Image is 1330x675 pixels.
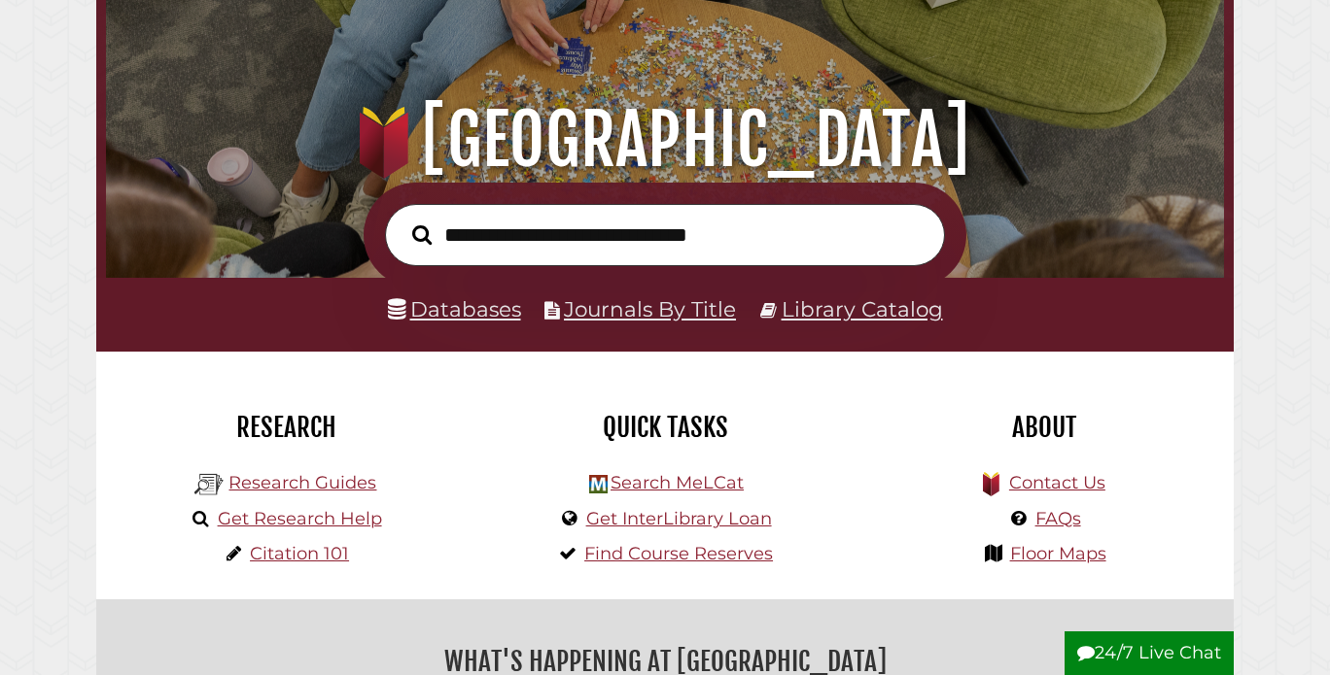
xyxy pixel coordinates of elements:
a: Floor Maps [1010,543,1106,564]
a: Citation 101 [250,543,349,564]
a: Search MeLCat [611,472,744,493]
h2: Quick Tasks [490,411,840,444]
a: Get InterLibrary Loan [586,508,772,529]
a: Journals By Title [564,296,736,321]
a: Contact Us [1009,472,1105,493]
h2: Research [111,411,461,444]
a: Get Research Help [218,508,382,529]
img: Hekman Library Logo [194,470,224,499]
h1: [GEOGRAPHIC_DATA] [126,97,1205,183]
button: Search [402,219,441,250]
a: Research Guides [228,472,376,493]
a: FAQs [1035,508,1081,529]
a: Databases [388,296,521,321]
h2: About [869,411,1219,444]
a: Library Catalog [782,296,943,321]
a: Find Course Reserves [584,543,773,564]
img: Hekman Library Logo [589,475,608,493]
i: Search [412,224,432,246]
